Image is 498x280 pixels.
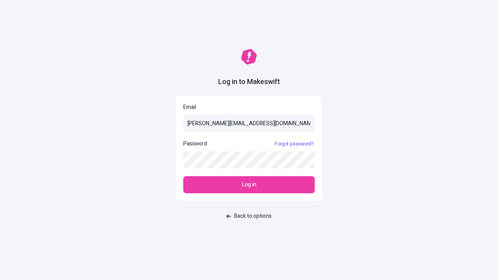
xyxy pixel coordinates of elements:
[183,103,315,112] p: Email
[183,140,207,148] p: Password
[242,180,256,189] span: Log in
[218,77,280,87] h1: Log in to Makeswift
[222,209,276,223] button: Back to options
[234,212,272,220] span: Back to options
[183,176,315,193] button: Log in
[273,141,315,147] a: Forgot password?
[183,115,315,132] input: Email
